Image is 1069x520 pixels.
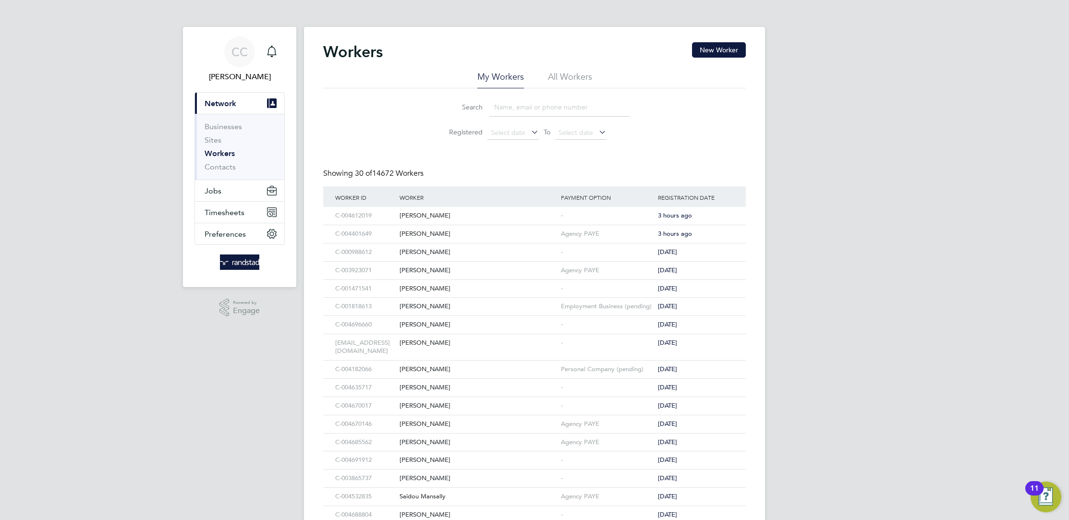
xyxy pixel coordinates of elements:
[194,36,285,83] a: CC[PERSON_NAME]
[658,383,677,391] span: [DATE]
[333,225,736,233] a: C-004401649[PERSON_NAME]Agency PAYE3 hours ago
[397,262,559,279] div: [PERSON_NAME]
[1031,482,1061,512] button: Open Resource Center, 11 new notifications
[559,316,656,334] div: -
[439,103,483,111] label: Search
[559,262,656,279] div: Agency PAYE
[559,128,593,137] span: Select date
[559,397,656,415] div: -
[333,207,397,225] div: C-004612019
[183,27,296,287] nav: Main navigation
[397,186,559,208] div: Worker
[205,149,235,158] a: Workers
[205,162,236,171] a: Contacts
[541,126,553,138] span: To
[205,99,236,108] span: Network
[559,451,656,469] div: -
[233,307,260,315] span: Engage
[397,334,559,352] div: [PERSON_NAME]
[658,456,677,464] span: [DATE]
[658,266,677,274] span: [DATE]
[333,243,736,251] a: C-000988612[PERSON_NAME]-[DATE]
[559,415,656,433] div: Agency PAYE
[397,470,559,487] div: [PERSON_NAME]
[194,71,285,83] span: Corbon Clarke-Selby
[205,135,221,145] a: Sites
[333,451,397,469] div: C-004691912
[333,506,736,514] a: C-004688804[PERSON_NAME]-[DATE]
[397,434,559,451] div: [PERSON_NAME]
[333,434,397,451] div: C-004685562
[658,365,677,373] span: [DATE]
[333,415,397,433] div: C-004670146
[1030,488,1039,501] div: 11
[658,510,677,519] span: [DATE]
[658,248,677,256] span: [DATE]
[195,93,284,114] button: Network
[205,230,246,239] span: Preferences
[658,230,692,238] span: 3 hours ago
[559,434,656,451] div: Agency PAYE
[658,339,677,347] span: [DATE]
[195,180,284,201] button: Jobs
[333,433,736,441] a: C-004685562[PERSON_NAME]Agency PAYE[DATE]
[333,361,397,378] div: C-004182066
[220,254,260,270] img: randstad-logo-retina.png
[658,474,677,482] span: [DATE]
[658,211,692,219] span: 3 hours ago
[333,243,397,261] div: C-000988612
[559,280,656,298] div: -
[333,298,397,315] div: C-001818613
[489,98,630,117] input: Name, email or phone number
[559,361,656,378] div: Personal Company (pending)
[658,284,677,292] span: [DATE]
[477,71,524,88] li: My Workers
[559,379,656,397] div: -
[397,225,559,243] div: [PERSON_NAME]
[333,206,736,215] a: C-004612019[PERSON_NAME]-3 hours ago
[333,316,397,334] div: C-004696660
[559,243,656,261] div: -
[333,451,736,459] a: C-004691912[PERSON_NAME]-[DATE]
[658,302,677,310] span: [DATE]
[559,207,656,225] div: -
[658,320,677,328] span: [DATE]
[333,279,736,288] a: C-001471541[PERSON_NAME]-[DATE]
[559,488,656,506] div: Agency PAYE
[333,360,736,368] a: C-004182066[PERSON_NAME]Personal Company (pending)[DATE]
[333,378,736,387] a: C-004635717[PERSON_NAME]-[DATE]
[205,186,221,195] span: Jobs
[194,254,285,270] a: Go to home page
[548,71,592,88] li: All Workers
[333,261,736,269] a: C-003923071[PERSON_NAME]Agency PAYE[DATE]
[397,415,559,433] div: [PERSON_NAME]
[233,299,260,307] span: Powered by
[559,298,656,315] div: Employment Business (pending)
[195,202,284,223] button: Timesheets
[658,438,677,446] span: [DATE]
[658,420,677,428] span: [DATE]
[323,169,425,179] div: Showing
[195,223,284,244] button: Preferences
[355,169,372,178] span: 30 of
[397,280,559,298] div: [PERSON_NAME]
[205,208,244,217] span: Timesheets
[333,379,397,397] div: C-004635717
[333,415,736,423] a: C-004670146[PERSON_NAME]Agency PAYE[DATE]
[333,280,397,298] div: C-001471541
[333,334,736,342] a: [EMAIL_ADDRESS][DOMAIN_NAME][PERSON_NAME]-[DATE]
[231,46,248,58] span: CC
[333,334,397,360] div: [EMAIL_ADDRESS][DOMAIN_NAME]
[333,262,397,279] div: C-003923071
[323,42,383,61] h2: Workers
[559,225,656,243] div: Agency PAYE
[397,298,559,315] div: [PERSON_NAME]
[397,243,559,261] div: [PERSON_NAME]
[397,316,559,334] div: [PERSON_NAME]
[333,469,736,477] a: C-003865737[PERSON_NAME]-[DATE]
[656,186,736,208] div: Registration Date
[397,361,559,378] div: [PERSON_NAME]
[205,122,242,131] a: Businesses
[333,487,736,496] a: C-004532835Saidou MansallyAgency PAYE[DATE]
[333,397,736,405] a: C-004670017[PERSON_NAME]-[DATE]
